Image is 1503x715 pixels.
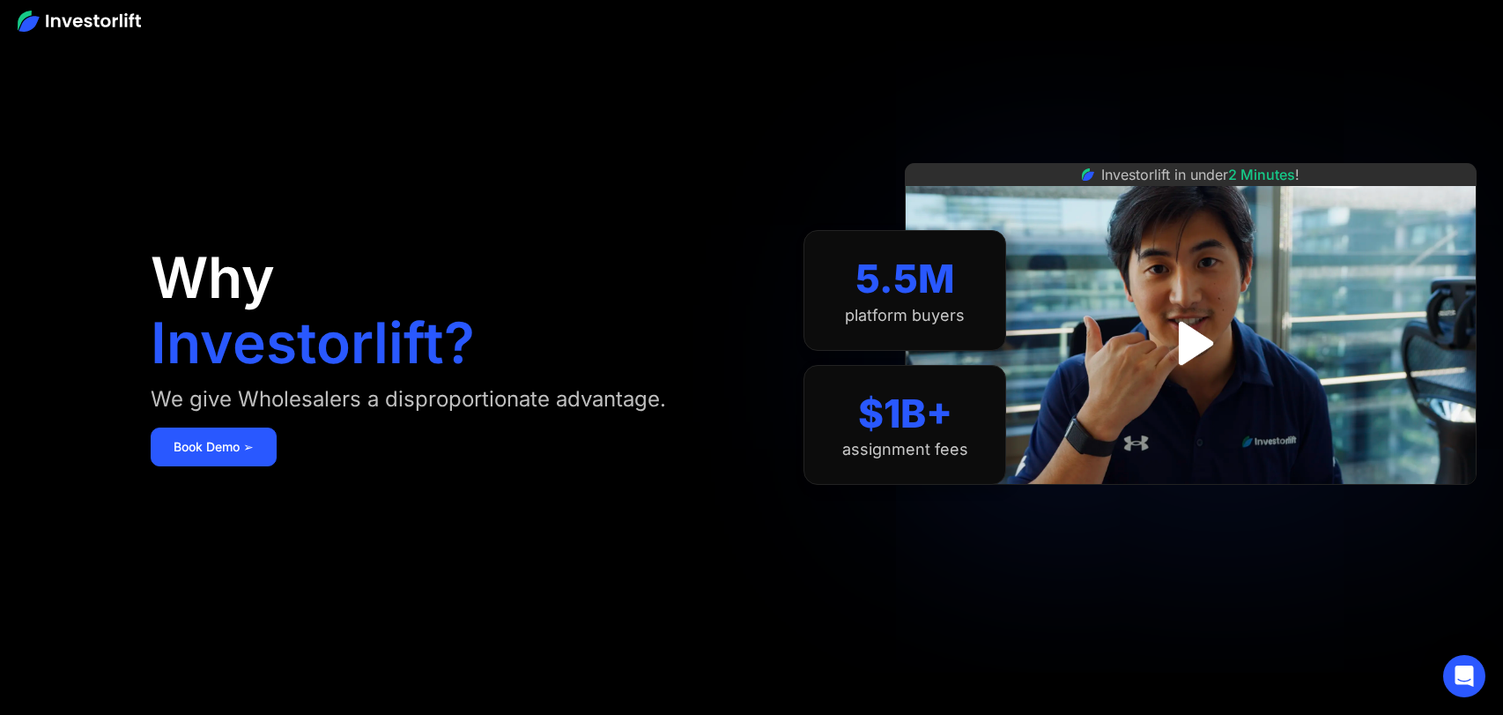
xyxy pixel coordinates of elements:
div: $1B+ [858,391,952,437]
div: assignment fees [842,440,968,459]
iframe: Customer reviews powered by Trustpilot [1059,494,1323,515]
a: open lightbox [1151,304,1230,383]
div: 5.5M [855,256,955,302]
div: We give Wholesalers a disproportionate advantage. [151,385,666,413]
h1: Investorlift? [151,315,475,371]
h1: Why [151,250,275,306]
div: Investorlift in under ! [1101,164,1299,185]
div: platform buyers [845,306,965,325]
div: Open Intercom Messenger [1443,655,1485,697]
span: 2 Minutes [1228,166,1295,183]
a: Book Demo ➢ [151,428,277,466]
